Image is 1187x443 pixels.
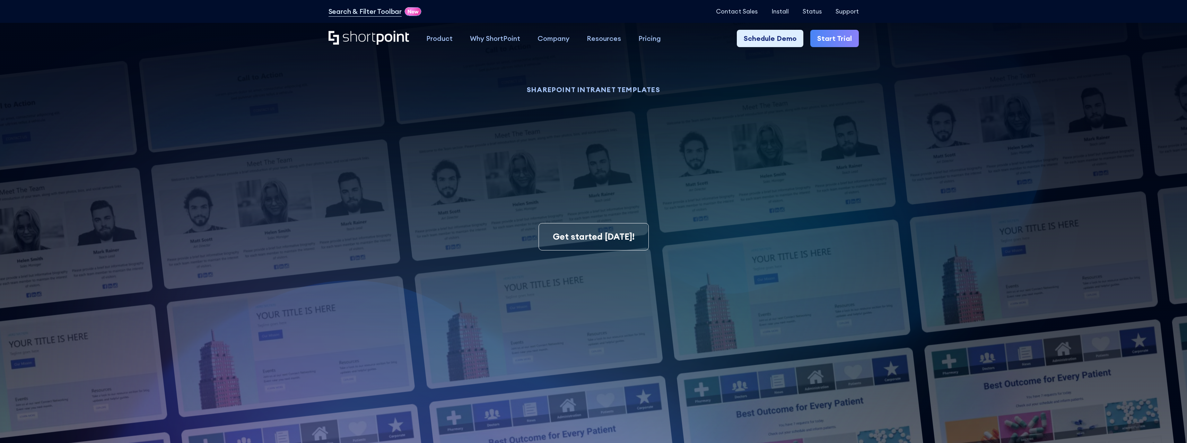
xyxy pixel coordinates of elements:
a: Contact Sales [716,8,758,15]
a: Resources [578,30,630,47]
a: Pricing [630,30,670,47]
a: Product [418,30,461,47]
div: Company [538,33,569,44]
a: Why ShortPoint [461,30,529,47]
div: Why ShortPoint [470,33,520,44]
div: Product [426,33,453,44]
a: Install [771,8,789,15]
a: Schedule Demo [737,30,803,47]
a: Status [803,8,822,15]
a: Search & Filter Toolbar [329,6,402,17]
div: Resources [587,33,621,44]
a: Start Trial [810,30,859,47]
a: Get started [DATE]! [539,223,649,251]
a: Company [529,30,578,47]
a: Home [329,31,409,46]
h1: SHAREPOINT INTRANET TEMPLATES [391,87,796,93]
div: Pricing [638,33,661,44]
a: Support [836,8,859,15]
div: Get started [DATE]! [553,230,635,243]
